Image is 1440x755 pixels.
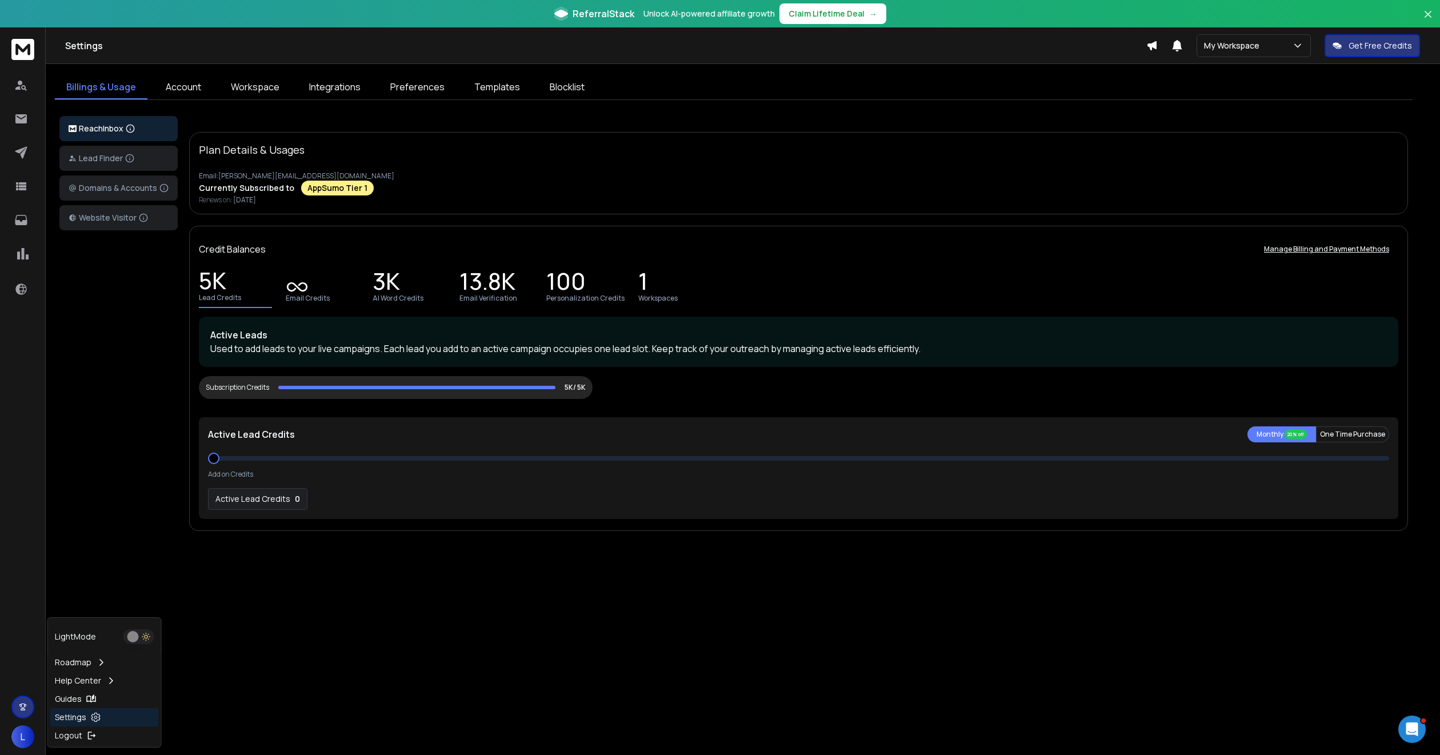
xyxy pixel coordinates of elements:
p: Add on Credits [208,470,253,479]
button: Manage Billing and Payment Methods [1255,238,1398,261]
div: Subscription Credits [206,383,269,392]
img: logo [69,125,77,133]
button: L [11,725,34,748]
a: Settings [50,708,159,726]
p: Currently Subscribed to [199,182,294,194]
a: Billings & Usage [55,75,147,99]
p: AI Word Credits [373,294,423,303]
button: ReachInbox [59,116,178,141]
p: 3K [373,275,400,291]
div: 20% off [1285,429,1307,440]
p: Roadmap [55,657,91,668]
button: Website Visitor [59,205,178,230]
p: Logout [55,730,82,741]
div: AppSumo Tier 1 [301,181,374,195]
button: Domains & Accounts [59,175,178,201]
p: Personalization Credits [546,294,625,303]
p: Active Leads [210,328,1387,342]
button: Lead Finder [59,146,178,171]
p: Settings [55,712,86,723]
a: Templates [463,75,531,99]
button: Monthly 20% off [1247,426,1316,442]
a: Integrations [298,75,372,99]
button: Get Free Credits [1325,34,1420,57]
a: Help Center [50,672,159,690]
p: Help Center [55,675,101,686]
button: Claim Lifetime Deal→ [779,3,886,24]
span: ReferralStack [573,7,634,21]
p: Unlock AI-powered affiliate growth [643,8,775,19]
p: Email Credits [286,294,330,303]
p: Manage Billing and Payment Methods [1264,245,1389,254]
p: Email: [PERSON_NAME][EMAIL_ADDRESS][DOMAIN_NAME] [199,171,1398,181]
iframe: Intercom live chat [1398,716,1426,743]
p: 5K [199,275,226,291]
h1: Settings [65,39,1146,53]
button: One Time Purchase [1316,426,1389,442]
p: Email Verification [459,294,517,303]
p: Light Mode [55,631,96,642]
p: 100 [546,275,586,291]
a: Preferences [379,75,456,99]
a: Roadmap [50,653,159,672]
a: Guides [50,690,159,708]
span: [DATE] [233,195,256,205]
p: 1 [638,275,648,291]
p: Active Lead Credits [208,428,295,441]
p: Used to add leads to your live campaigns. Each lead you add to an active campaign occupies one le... [210,342,1387,355]
p: 5K/ 5K [565,383,586,392]
p: Get Free Credits [1349,40,1412,51]
p: Guides [55,693,82,705]
p: Renews on: [199,195,1398,205]
p: 0 [295,493,300,505]
a: Account [154,75,213,99]
p: Plan Details & Usages [199,142,305,158]
a: Workspace [219,75,291,99]
p: Workspaces [638,294,678,303]
p: Active Lead Credits [215,493,290,505]
button: Close banner [1421,7,1435,34]
a: Blocklist [538,75,596,99]
p: Credit Balances [199,242,266,256]
span: → [869,8,877,19]
p: My Workspace [1204,40,1264,51]
p: 13.8K [459,275,515,291]
p: Lead Credits [199,293,241,302]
